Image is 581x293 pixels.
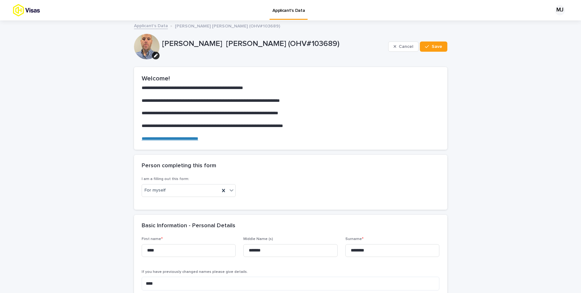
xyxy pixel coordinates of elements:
h2: Welcome! [142,75,440,82]
p: [PERSON_NAME] [PERSON_NAME] (OHV#103689) [162,39,386,49]
div: MJ [555,5,565,15]
h2: Basic Information - Personal Details [142,222,235,229]
h2: Person completing this form [142,162,216,169]
span: First name [142,237,163,241]
p: [PERSON_NAME] [PERSON_NAME] (OHV#103689) [175,22,280,29]
span: Middle Name (s) [243,237,273,241]
span: I am a filling out this form: [142,177,189,181]
img: tx8HrbJQv2PFQx4TXEq5 [13,4,63,17]
span: If you have previously changed names please give details. [142,270,248,274]
a: Applicant's Data [134,22,168,29]
button: Save [420,41,447,52]
span: Surname [345,237,364,241]
span: Save [432,44,442,49]
span: Cancel [399,44,413,49]
button: Cancel [388,41,419,52]
span: For myself [145,187,166,194]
